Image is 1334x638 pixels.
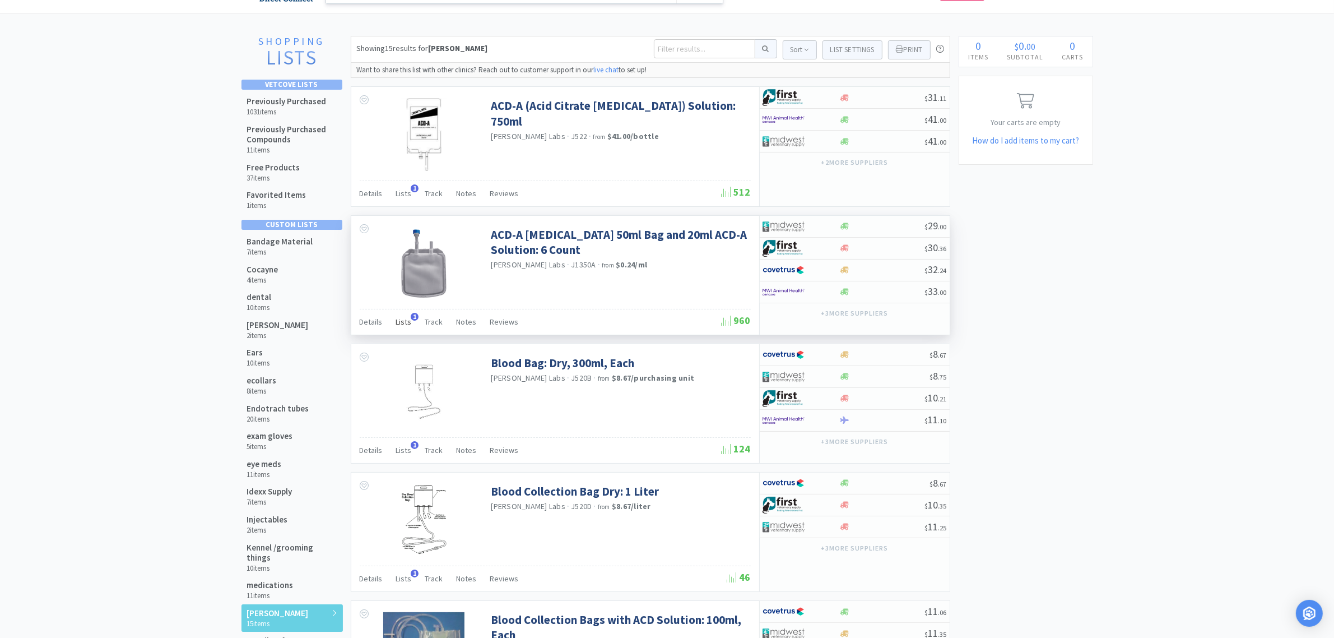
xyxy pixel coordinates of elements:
[247,303,272,312] h6: 10 items
[567,260,569,270] span: ·
[938,288,947,297] span: . 00
[925,223,928,231] span: $
[247,320,309,330] h5: [PERSON_NAME]
[616,260,647,270] strong: $0.24 / ml
[396,317,412,327] span: Lists
[247,404,309,414] h5: Endotrach tubes
[388,355,461,428] img: 3c099f8b914144af9309c4e2a852415d_91386.jpeg
[925,285,947,298] span: 33
[763,240,805,257] img: 67d67680309e4a0bb49a5ff0391dcc42_6.png
[425,188,443,198] span: Track
[491,260,566,270] a: [PERSON_NAME] Labs
[247,487,292,497] h5: Idexx Supply
[938,266,947,275] span: . 24
[930,351,933,359] span: $
[654,39,755,58] input: Filter results...
[411,570,419,577] span: 1
[589,131,591,141] span: ·
[247,431,293,441] h5: exam gloves
[247,108,327,117] h6: 1031 items
[925,116,928,124] span: $
[247,619,309,628] h6: 15 items
[396,445,412,455] span: Lists
[938,373,947,381] span: . 75
[360,317,383,327] span: Details
[594,501,596,511] span: ·
[411,313,419,321] span: 1
[567,131,569,141] span: ·
[247,498,292,507] h6: 7 items
[571,373,592,383] span: J520B
[925,113,947,126] span: 41
[425,445,443,455] span: Track
[763,412,805,429] img: f6b2451649754179b5b4e0c70c3f7cb0_2.png
[247,248,313,257] h6: 7 items
[411,184,419,192] span: 1
[925,417,928,425] span: $
[727,571,751,584] span: 46
[930,369,947,382] span: 8
[959,52,998,62] h4: Items
[491,501,566,511] a: [PERSON_NAME] Labs
[357,42,488,54] div: Showing 15 results for
[247,442,293,451] h6: 5 items
[763,111,805,128] img: f6b2451649754179b5b4e0c70c3f7cb0_2.png
[998,52,1053,62] h4: Subtotal
[925,498,947,511] span: 10
[925,395,928,403] span: $
[925,288,928,297] span: $
[783,40,817,59] button: Sort
[938,395,947,403] span: . 21
[959,134,1093,147] h5: How do I add items to my cart?
[247,124,337,145] h5: Previously Purchased Compounds
[1015,41,1019,52] span: $
[722,442,751,455] span: 124
[925,263,947,276] span: 32
[247,387,277,396] h6: 8 items
[571,260,596,270] span: J1350A
[351,63,950,78] div: Want to share this list with other clinics? Reach out to customer support in our to set up!
[763,284,805,300] img: f6b2451649754179b5b4e0c70c3f7cb0_2.png
[399,227,449,300] img: 6a79730e41f8497bb551061ec8fe76ca_356009.png
[925,413,947,426] span: 11
[938,608,947,617] span: . 06
[594,65,619,75] a: live chat
[247,415,309,424] h6: 20 items
[247,591,294,600] h6: 11 items
[411,441,419,449] span: 1
[360,188,383,198] span: Details
[247,146,337,155] h6: 11 items
[241,36,342,74] a: ShoppingLists
[925,605,947,618] span: 11
[490,445,519,455] span: Reviews
[938,94,947,103] span: . 11
[602,261,614,269] span: from
[490,188,519,198] span: Reviews
[612,501,651,511] strong: $8.67 / liter
[612,373,694,383] strong: $8.67 / purchasing unit
[247,608,309,618] h5: [PERSON_NAME]
[247,580,294,590] h5: medications
[491,373,566,383] a: [PERSON_NAME] Labs
[1019,39,1024,53] span: 0
[247,190,306,200] h5: Favorited Items
[925,94,928,103] span: $
[429,43,488,53] strong: [PERSON_NAME]
[247,237,313,247] h5: Bandage Material
[930,373,933,381] span: $
[763,497,805,514] img: 67d67680309e4a0bb49a5ff0391dcc42_6.png
[930,480,933,488] span: $
[930,477,947,489] span: 8
[425,574,443,584] span: Track
[241,159,343,187] a: Free Products 37items
[938,223,947,231] span: . 00
[567,501,569,511] span: ·
[457,445,477,455] span: Notes
[925,520,947,533] span: 11
[598,260,600,270] span: ·
[247,564,337,573] h6: 10 items
[598,375,610,382] span: from
[241,80,342,90] div: Vetcove Lists
[360,574,383,584] span: Details
[815,540,893,556] button: +3more suppliers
